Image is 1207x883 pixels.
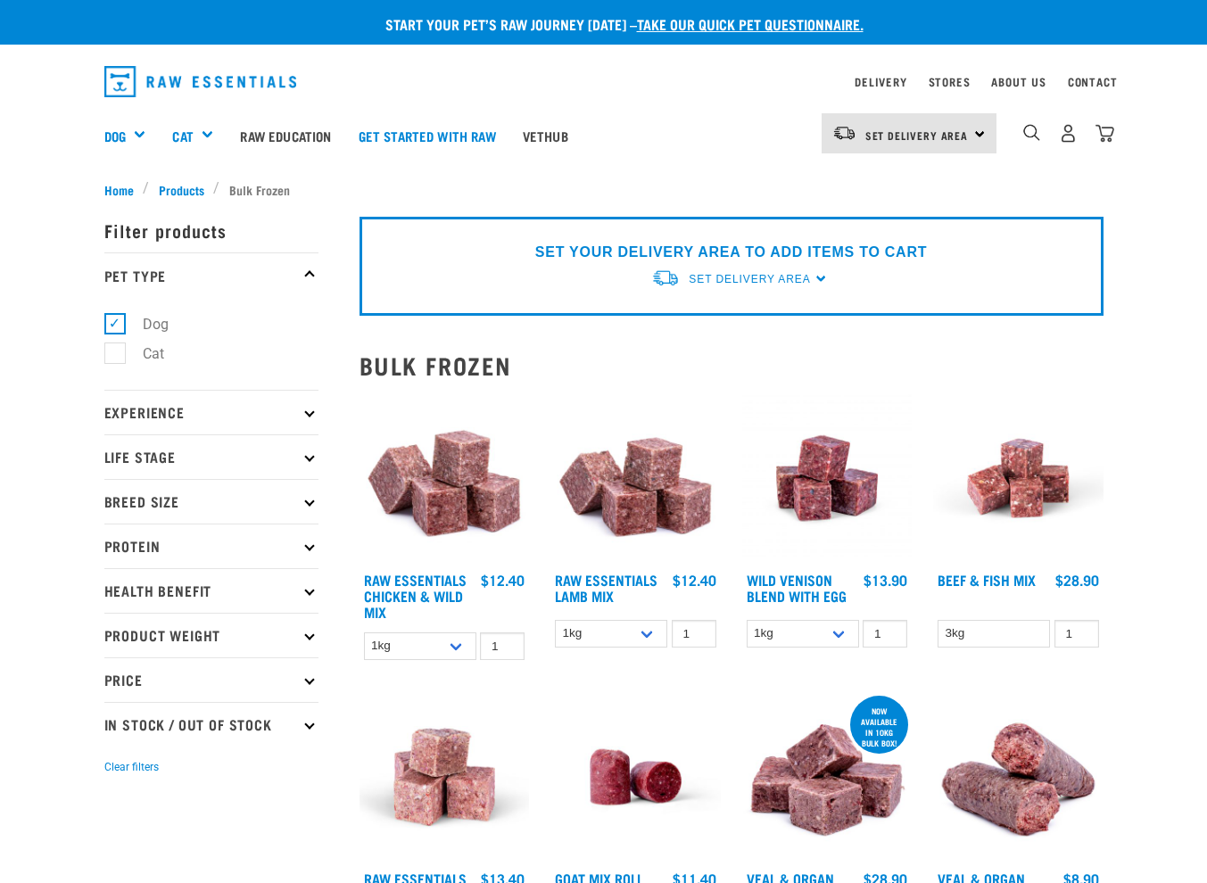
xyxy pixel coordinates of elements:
p: Breed Size [104,479,318,524]
div: $28.90 [1055,572,1099,588]
p: Filter products [104,208,318,252]
a: Raw Education [227,100,344,171]
label: Cat [114,342,171,365]
input: 1 [1054,620,1099,648]
a: Raw Essentials Lamb Mix [555,575,657,599]
a: Contact [1068,78,1118,85]
p: Health Benefit [104,568,318,613]
div: $13.90 [864,572,907,588]
a: Products [149,180,213,199]
p: Protein [104,524,318,568]
p: Life Stage [104,434,318,479]
label: Dog [114,313,176,335]
img: Raw Essentials Chicken Lamb Beef Bulk Minced Raw Dog Food Roll Unwrapped [550,692,721,862]
img: home-icon@2x.png [1095,124,1114,143]
nav: dropdown navigation [90,59,1118,104]
span: Set Delivery Area [689,273,810,285]
input: 1 [672,620,716,648]
nav: breadcrumbs [104,180,1104,199]
input: 1 [863,620,907,648]
img: home-icon-1@2x.png [1023,124,1040,141]
img: Pile Of Cubed Chicken Wild Meat Mix [360,393,530,564]
a: Get started with Raw [345,100,509,171]
img: user.png [1059,124,1078,143]
img: van-moving.png [832,125,856,141]
h2: Bulk Frozen [360,351,1104,379]
a: About Us [991,78,1046,85]
img: Venison Egg 1616 [742,393,913,564]
p: Price [104,657,318,702]
a: Home [104,180,144,199]
img: 1158 Veal Organ Mix 01 [742,692,913,862]
img: Raw Essentials Logo [104,66,297,97]
p: In Stock / Out Of Stock [104,702,318,747]
a: take our quick pet questionnaire. [637,20,864,28]
a: Beef & Fish Mix [938,575,1036,583]
img: Beef Mackerel 1 [933,393,1104,564]
a: Dog [104,126,126,146]
p: Product Weight [104,613,318,657]
p: SET YOUR DELIVERY AREA TO ADD ITEMS TO CART [535,242,927,263]
div: $12.40 [673,572,716,588]
a: Vethub [509,100,582,171]
a: Cat [172,126,193,146]
button: Clear filters [104,759,159,775]
span: Set Delivery Area [865,132,969,138]
div: $12.40 [481,572,525,588]
img: Goat M Ix 38448 [360,692,530,862]
a: Raw Essentials Chicken & Wild Mix [364,575,467,615]
span: Home [104,180,134,199]
img: ?1041 RE Lamb Mix 01 [550,393,721,564]
img: van-moving.png [651,268,680,287]
p: Experience [104,390,318,434]
a: Goat Mix Roll [555,874,643,882]
div: now available in 10kg bulk box! [850,697,908,756]
a: Delivery [855,78,906,85]
input: 1 [480,632,525,660]
p: Pet Type [104,252,318,297]
img: Veal Organ Mix Roll 01 [933,692,1104,862]
a: Wild Venison Blend with Egg [747,575,847,599]
span: Products [159,180,204,199]
a: Stores [929,78,971,85]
